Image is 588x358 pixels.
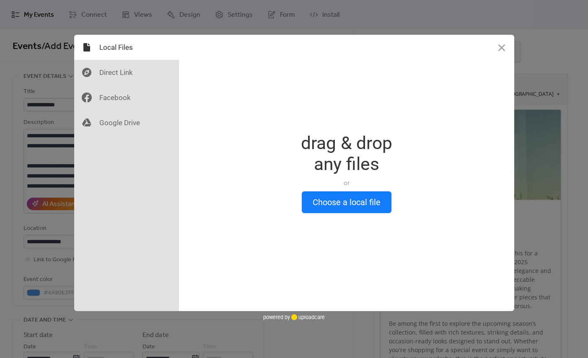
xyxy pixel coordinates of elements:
button: Choose a local file [302,191,391,213]
div: Direct Link [74,60,179,85]
button: Close [489,35,514,60]
div: Facebook [74,85,179,110]
div: or [301,179,392,187]
a: uploadcare [290,314,325,320]
div: Google Drive [74,110,179,135]
div: drag & drop any files [301,133,392,175]
div: Local Files [74,35,179,60]
div: powered by [263,311,325,324]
